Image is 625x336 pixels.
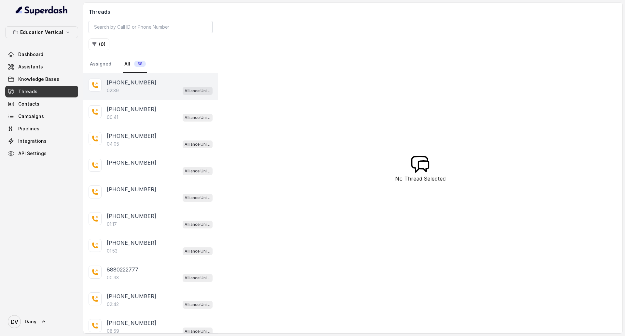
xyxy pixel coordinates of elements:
[5,135,78,147] a: Integrations
[107,248,118,254] p: 01:53
[107,292,156,300] p: [PHONE_NUMBER]
[185,168,211,174] p: Alliance University - Outbound Call Assistant
[18,150,47,157] span: API Settings
[134,61,146,67] span: 58
[107,212,156,220] p: [PHONE_NUMBER]
[18,76,59,82] span: Knowledge Bases
[395,175,446,183] p: No Thread Selected
[25,318,36,325] span: Dany
[18,125,39,132] span: Pipelines
[185,221,211,228] p: Alliance University - Outbound Call Assistant
[89,55,213,73] nav: Tabs
[107,301,119,308] p: 02:42
[107,274,119,281] p: 00:33
[107,319,156,327] p: [PHONE_NUMBER]
[18,51,43,58] span: Dashboard
[18,113,44,120] span: Campaigns
[5,123,78,135] a: Pipelines
[107,328,119,334] p: 08:59
[107,79,156,86] p: [PHONE_NUMBER]
[107,87,119,94] p: 02:39
[185,328,211,335] p: Alliance University - Outbound Call Assistant
[185,275,211,281] p: Alliance University - Outbound Call Assistant
[18,88,37,95] span: Threads
[185,88,211,94] p: Alliance University - Outbound Call Assistant
[107,114,118,121] p: 00:41
[107,266,138,273] p: 8880222777
[185,195,211,201] p: Alliance University - Outbound Call Assistant
[107,105,156,113] p: [PHONE_NUMBER]
[185,114,211,121] p: Alliance University - Outbound Call Assistant
[5,98,78,110] a: Contacts
[107,185,156,193] p: [PHONE_NUMBER]
[5,73,78,85] a: Knowledge Bases
[89,21,213,33] input: Search by Call ID or Phone Number
[5,148,78,159] a: API Settings
[5,26,78,38] button: Education Vertical
[107,132,156,140] p: [PHONE_NUMBER]
[5,110,78,122] a: Campaigns
[5,49,78,60] a: Dashboard
[185,141,211,148] p: Alliance University - Outbound Call Assistant
[107,221,117,227] p: 01:17
[20,28,63,36] p: Education Vertical
[18,64,43,70] span: Assistants
[107,141,119,147] p: 04:05
[18,138,47,144] span: Integrations
[123,55,147,73] a: All58
[16,5,68,16] img: light.svg
[18,101,39,107] span: Contacts
[5,61,78,73] a: Assistants
[107,239,156,247] p: [PHONE_NUMBER]
[185,248,211,255] p: Alliance University - Outbound Call Assistant
[89,55,113,73] a: Assigned
[5,313,78,331] a: Dany
[89,8,213,16] h2: Threads
[89,38,109,50] button: (0)
[5,86,78,97] a: Threads
[185,301,211,308] p: Alliance University - Outbound Call Assistant
[11,318,18,325] text: DV
[107,159,156,167] p: [PHONE_NUMBER]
